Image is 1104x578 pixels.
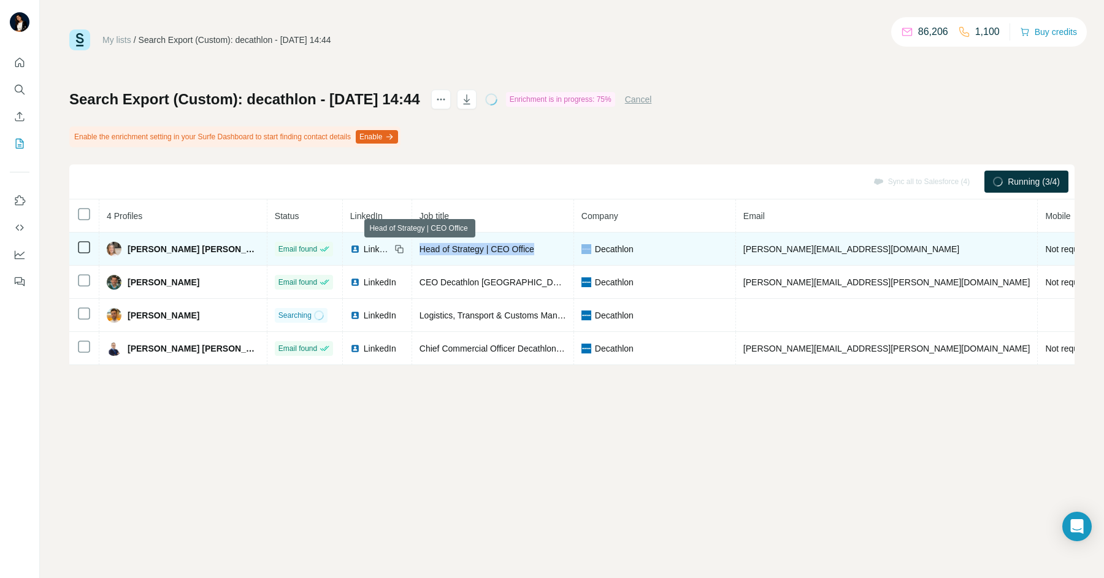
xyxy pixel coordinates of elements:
[102,35,131,45] a: My lists
[1045,211,1070,221] span: Mobile
[350,244,360,254] img: LinkedIn logo
[275,211,299,221] span: Status
[595,276,634,288] span: Decathlon
[107,341,121,356] img: Avatar
[918,25,948,39] p: 86,206
[743,211,765,221] span: Email
[278,244,317,255] span: Email found
[10,12,29,32] img: Avatar
[420,244,534,254] span: Head of Strategy | CEO Office
[581,277,591,287] img: company-logo
[10,133,29,155] button: My lists
[420,211,449,221] span: Job title
[1045,244,1099,254] span: Not requested
[581,211,618,221] span: Company
[10,106,29,128] button: Enrich CSV
[128,309,199,322] span: [PERSON_NAME]
[128,243,259,255] span: [PERSON_NAME] [PERSON_NAME]
[506,92,615,107] div: Enrichment is in progress: 75%
[1020,23,1077,40] button: Buy credits
[581,310,591,320] img: company-logo
[69,90,420,109] h1: Search Export (Custom): decathlon - [DATE] 14:44
[107,275,121,290] img: Avatar
[1045,277,1099,287] span: Not requested
[10,79,29,101] button: Search
[743,277,1030,287] span: [PERSON_NAME][EMAIL_ADDRESS][PERSON_NAME][DOMAIN_NAME]
[278,277,317,288] span: Email found
[350,211,383,221] span: LinkedIn
[420,310,625,320] span: Logistics, Transport & Customs Manager at Decathlon
[420,277,571,287] span: CEO Decathlon [GEOGRAPHIC_DATA]
[128,276,199,288] span: [PERSON_NAME]
[139,34,331,46] div: Search Export (Custom): decathlon - [DATE] 14:44
[278,343,317,354] span: Email found
[10,217,29,239] button: Use Surfe API
[364,342,396,355] span: LinkedIn
[975,25,1000,39] p: 1,100
[69,29,90,50] img: Surfe Logo
[581,244,591,254] img: company-logo
[595,342,634,355] span: Decathlon
[431,90,451,109] button: actions
[350,277,360,287] img: LinkedIn logo
[107,242,121,256] img: Avatar
[595,243,634,255] span: Decathlon
[1045,344,1099,353] span: Not requested
[581,344,591,353] img: company-logo
[10,52,29,74] button: Quick start
[625,93,652,106] button: Cancel
[364,276,396,288] span: LinkedIn
[356,130,398,144] button: Enable
[278,310,312,321] span: Searching
[1062,512,1092,541] div: Open Intercom Messenger
[10,190,29,212] button: Use Surfe on LinkedIn
[10,271,29,293] button: Feedback
[364,243,391,255] span: LinkedIn
[743,344,1030,353] span: [PERSON_NAME][EMAIL_ADDRESS][PERSON_NAME][DOMAIN_NAME]
[743,244,959,254] span: [PERSON_NAME][EMAIL_ADDRESS][DOMAIN_NAME]
[420,344,648,353] span: Chief Commercial Officer Decathlon [GEOGRAPHIC_DATA]
[69,126,401,147] div: Enable the enrichment setting in your Surfe Dashboard to start finding contact details
[595,309,634,322] span: Decathlon
[134,34,136,46] li: /
[350,310,360,320] img: LinkedIn logo
[364,309,396,322] span: LinkedIn
[107,308,121,323] img: Avatar
[107,211,142,221] span: 4 Profiles
[10,244,29,266] button: Dashboard
[350,344,360,353] img: LinkedIn logo
[128,342,259,355] span: [PERSON_NAME] [PERSON_NAME]
[1008,175,1060,188] span: Running (3/4)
